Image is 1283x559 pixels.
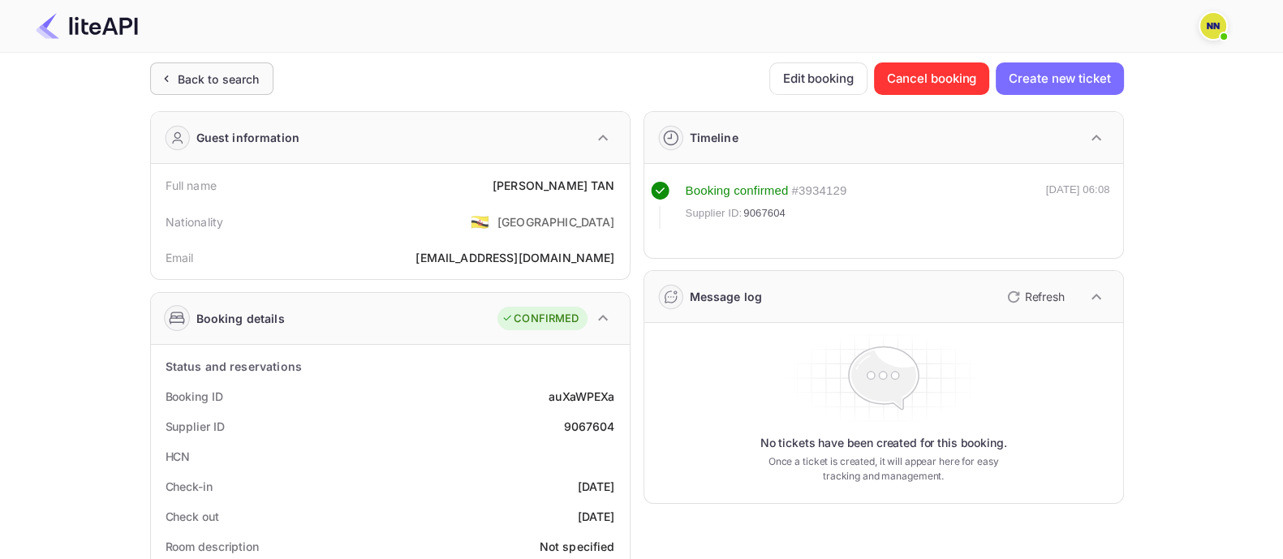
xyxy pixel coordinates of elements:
[997,284,1071,310] button: Refresh
[549,388,614,405] div: auXaWPEXa
[166,538,259,555] div: Room description
[493,177,615,194] div: [PERSON_NAME] TAN
[874,62,990,95] button: Cancel booking
[563,418,614,435] div: 9067604
[166,478,213,495] div: Check-in
[760,435,1007,451] p: No tickets have been created for this booking.
[166,388,223,405] div: Booking ID
[743,205,786,221] span: 9067604
[196,310,285,327] div: Booking details
[769,62,868,95] button: Edit booking
[166,418,225,435] div: Supplier ID
[996,62,1123,95] button: Create new ticket
[686,205,743,221] span: Supplier ID:
[578,508,615,525] div: [DATE]
[1025,288,1065,305] p: Refresh
[1046,182,1110,229] div: [DATE] 06:08
[166,177,217,194] div: Full name
[166,249,194,266] div: Email
[690,288,763,305] div: Message log
[166,448,191,465] div: HCN
[540,538,615,555] div: Not specified
[497,213,615,230] div: [GEOGRAPHIC_DATA]
[166,213,224,230] div: Nationality
[178,71,260,88] div: Back to search
[36,13,138,39] img: LiteAPI Logo
[196,129,300,146] div: Guest information
[1200,13,1226,39] img: N/A N/A
[166,358,302,375] div: Status and reservations
[502,311,579,327] div: CONFIRMED
[690,129,738,146] div: Timeline
[166,508,219,525] div: Check out
[791,182,846,200] div: # 3934129
[756,454,1012,484] p: Once a ticket is created, it will appear here for easy tracking and management.
[471,207,489,236] span: United States
[578,478,615,495] div: [DATE]
[415,249,614,266] div: [EMAIL_ADDRESS][DOMAIN_NAME]
[686,182,789,200] div: Booking confirmed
